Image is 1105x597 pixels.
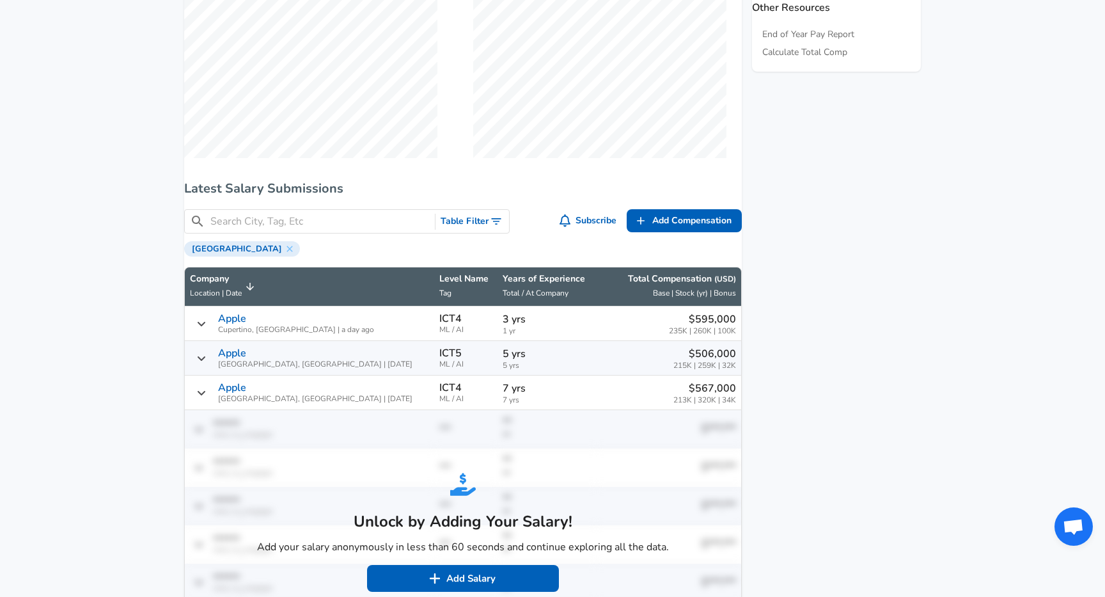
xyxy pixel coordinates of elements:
p: Add your salary anonymously in less than 60 seconds and continue exploring all the data. [257,539,669,555]
span: 1 yr [503,327,592,335]
p: $595,000 [669,312,736,327]
span: 7 yrs [503,396,592,404]
p: ICT4 [439,382,462,394]
img: svg+xml;base64,PHN2ZyB4bWxucz0iaHR0cDovL3d3dy53My5vcmcvMjAwMC9zdmciIGZpbGw9IiMyNjhERUMiIHZpZXdCb3... [450,472,476,497]
p: Apple [218,382,246,394]
p: Apple [218,313,246,324]
span: [GEOGRAPHIC_DATA], [GEOGRAPHIC_DATA] | [DATE] [218,395,412,403]
h5: Unlock by Adding Your Salary! [257,511,669,532]
button: Subscribe [557,209,622,233]
p: 7 yrs [503,381,592,396]
p: Company [190,273,242,285]
span: [GEOGRAPHIC_DATA] [187,244,287,254]
span: 215K | 259K | 32K [673,362,736,370]
p: Level Name [439,273,493,285]
a: End of Year Pay Report [762,28,854,41]
input: Search City, Tag, Etc [210,214,430,230]
span: Base | Stock (yr) | Bonus [653,288,736,298]
p: ICT5 [439,347,462,359]
span: Add Compensation [652,213,732,229]
img: svg+xml;base64,PHN2ZyB4bWxucz0iaHR0cDovL3d3dy53My5vcmcvMjAwMC9zdmciIGZpbGw9IiNmZmZmZmYiIHZpZXdCb3... [428,572,441,585]
span: 5 yrs [503,362,592,370]
span: ML / AI [439,395,493,403]
span: ML / AI [439,326,493,334]
span: Total / At Company [503,288,568,298]
p: Years of Experience [503,273,592,285]
p: 3 yrs [503,312,592,327]
span: CompanyLocation | Date [190,273,258,301]
p: 5 yrs [503,346,592,362]
div: Open chat [1054,507,1093,546]
h6: Latest Salary Submissions [184,179,742,199]
span: Total Compensation (USD) Base | Stock (yr) | Bonus [602,273,736,301]
span: 235K | 260K | 100K [669,327,736,335]
button: Add Salary [367,565,559,592]
p: ICT4 [439,313,462,324]
div: [GEOGRAPHIC_DATA] [184,241,300,257]
p: $506,000 [673,346,736,362]
a: Add Compensation [627,209,742,233]
a: Calculate Total Comp [762,46,847,59]
p: Apple [218,347,246,359]
button: Toggle Search Filters [435,210,509,234]
span: Tag [439,288,451,298]
span: Cupertino, [GEOGRAPHIC_DATA] | a day ago [218,326,374,334]
span: 213K | 320K | 34K [673,396,736,404]
span: Location | Date [190,288,242,298]
p: $567,000 [673,381,736,396]
span: [GEOGRAPHIC_DATA], [GEOGRAPHIC_DATA] | [DATE] [218,360,412,369]
span: ML / AI [439,360,493,369]
p: Total Compensation [628,273,736,285]
button: (USD) [714,274,736,285]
